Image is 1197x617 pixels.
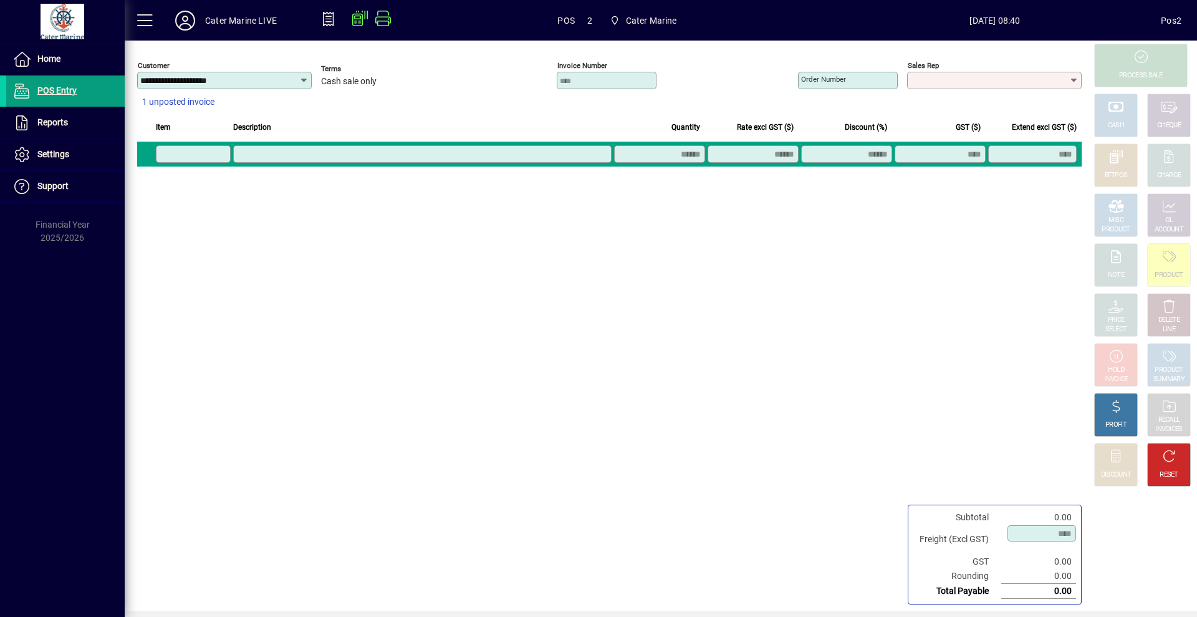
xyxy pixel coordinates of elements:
div: SUMMARY [1153,375,1185,384]
mat-label: Order number [801,75,846,84]
div: SELECT [1105,325,1127,334]
td: Total Payable [913,584,1001,599]
div: PRODUCT [1155,271,1183,280]
div: CHARGE [1157,171,1181,180]
span: Extend excl GST ($) [1012,120,1077,134]
div: PROCESS SALE [1119,71,1163,80]
span: Support [37,181,69,191]
mat-label: Sales rep [908,61,939,70]
div: Cater Marine LIVE [205,11,277,31]
div: DELETE [1158,316,1180,325]
div: ACCOUNT [1155,225,1183,235]
div: PRODUCT [1155,366,1183,375]
td: 0.00 [1001,555,1076,569]
td: Subtotal [913,510,1001,525]
mat-label: Invoice number [557,61,607,70]
div: PRODUCT [1102,225,1130,235]
a: Home [6,44,125,75]
div: MISC [1108,216,1123,225]
div: CASH [1108,121,1124,130]
span: POS [557,11,575,31]
span: Item [156,120,171,134]
div: NOTE [1108,271,1124,280]
div: RESET [1160,470,1178,480]
a: Settings [6,139,125,170]
span: Cater Marine [626,11,677,31]
span: GST ($) [956,120,981,134]
div: PROFIT [1105,420,1127,430]
td: GST [913,555,1001,569]
td: Rounding [913,569,1001,584]
span: [DATE] 08:40 [829,11,1161,31]
span: Quantity [671,120,700,134]
button: 1 unposted invoice [137,91,219,114]
div: HOLD [1108,366,1124,375]
span: 1 unposted invoice [142,95,214,109]
div: LINE [1163,325,1175,334]
span: Description [233,120,271,134]
span: Cash sale only [321,77,377,87]
a: Reports [6,107,125,138]
span: Home [37,54,60,64]
div: INVOICES [1155,425,1182,434]
td: 0.00 [1001,510,1076,525]
span: Settings [37,149,69,159]
div: CHEQUE [1157,121,1181,130]
div: EFTPOS [1105,171,1128,180]
span: Rate excl GST ($) [737,120,794,134]
span: 2 [587,11,592,31]
button: Profile [165,9,205,32]
span: Reports [37,117,68,127]
div: INVOICE [1104,375,1127,384]
td: 0.00 [1001,569,1076,584]
div: DISCOUNT [1101,470,1131,480]
span: Discount (%) [845,120,887,134]
td: Freight (Excl GST) [913,525,1001,555]
span: Terms [321,65,396,73]
mat-label: Customer [138,61,170,70]
div: PRICE [1108,316,1125,325]
div: RECALL [1158,415,1180,425]
div: GL [1165,216,1173,225]
a: Support [6,171,125,202]
td: 0.00 [1001,584,1076,599]
span: POS Entry [37,85,77,95]
div: Pos2 [1161,11,1181,31]
span: Cater Marine [605,9,682,32]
